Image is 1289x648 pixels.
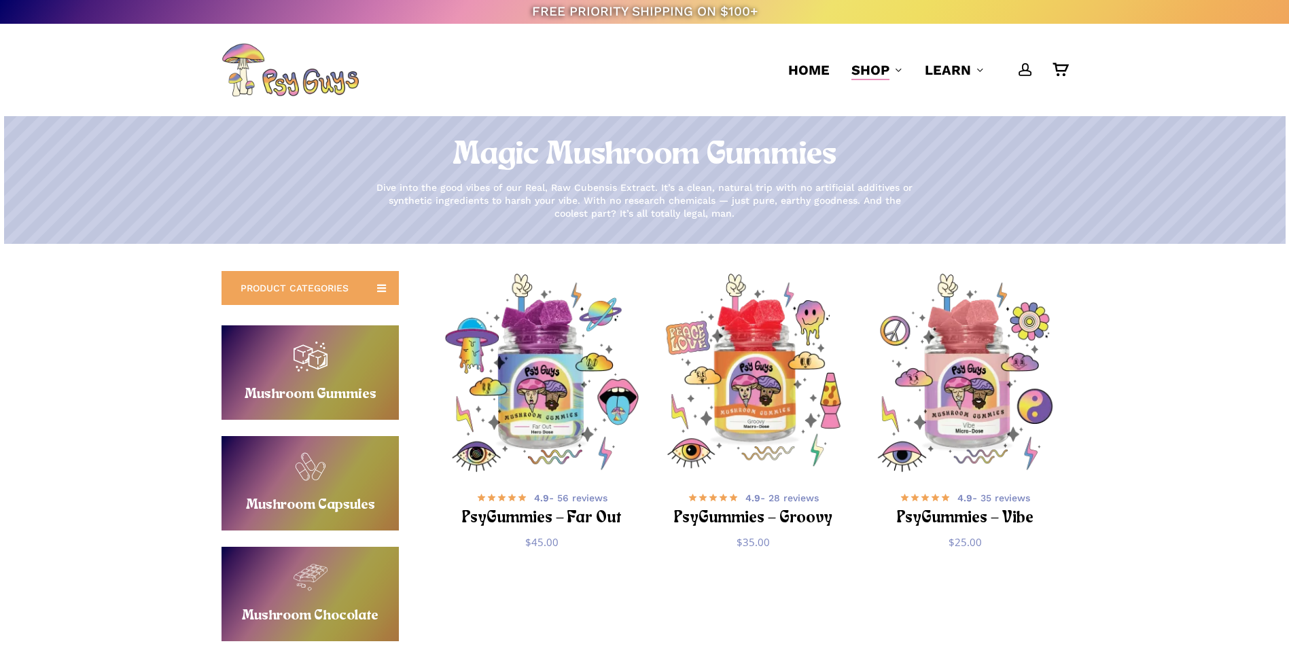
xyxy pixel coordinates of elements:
b: 4.9 [745,492,760,503]
b: 4.9 [534,492,549,503]
span: Learn [925,62,971,78]
img: Psychedelic mushroom gummies with vibrant icons and symbols. [866,274,1065,473]
span: Shop [851,62,889,78]
a: 4.9- 56 reviews PsyGummies – Far Out [459,489,624,525]
a: Shop [851,60,903,79]
img: Psychedelic mushroom gummies jar with colorful designs. [654,274,853,473]
a: PsyGummies - Vibe [866,274,1065,473]
a: PsyGummies - Groovy [654,274,853,473]
a: PRODUCT CATEGORIES [222,271,399,305]
a: Learn [925,60,985,79]
h2: PsyGummies – Groovy [671,506,836,531]
span: $ [949,535,955,549]
span: - 28 reviews [745,491,819,505]
span: - 56 reviews [534,491,607,505]
span: $ [525,535,531,549]
a: Cart [1053,62,1067,77]
img: PsyGuys [222,43,359,97]
a: Home [788,60,830,79]
img: Psychedelic mushroom gummies in a colorful jar. [442,274,641,473]
span: $ [737,535,743,549]
a: 4.9- 35 reviews PsyGummies – Vibe [883,489,1048,525]
h2: PsyGummies – Far Out [459,506,624,531]
span: Home [788,62,830,78]
bdi: 25.00 [949,535,982,549]
b: 4.9 [957,492,972,503]
bdi: 45.00 [525,535,559,549]
nav: Main Menu [777,24,1067,116]
bdi: 35.00 [737,535,770,549]
a: 4.9- 28 reviews PsyGummies – Groovy [671,489,836,525]
span: - 35 reviews [957,491,1030,505]
a: PsyGummies - Far Out [442,274,641,473]
span: PRODUCT CATEGORIES [241,281,349,295]
p: Dive into the good vibes of our Real, Raw Cubensis Extract. It’s a clean, natural trip with no ar... [373,181,917,220]
h2: PsyGummies – Vibe [883,506,1048,531]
